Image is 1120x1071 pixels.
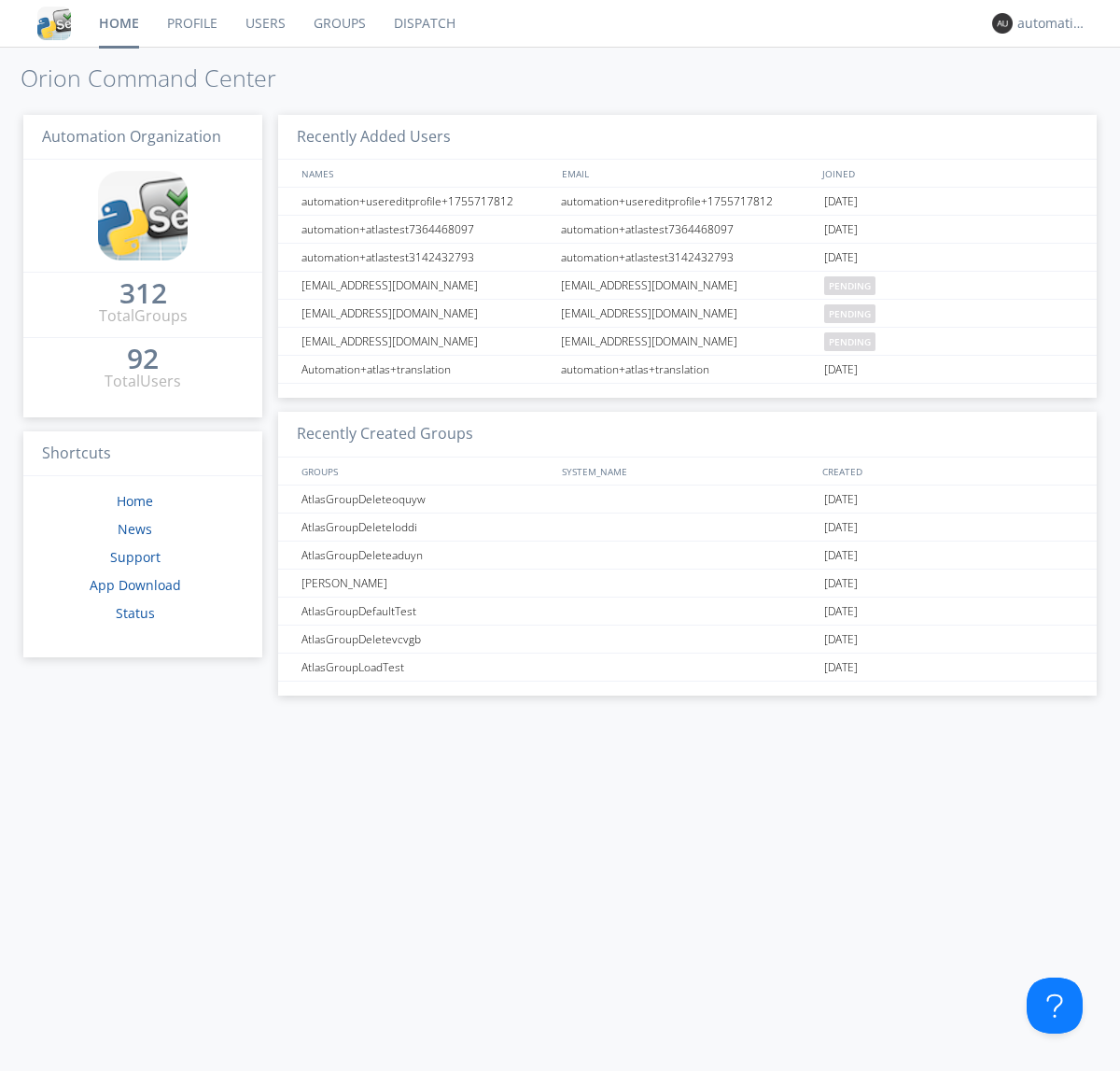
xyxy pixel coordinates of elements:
[297,626,555,653] div: AtlasGroupDeletevcvgb
[824,304,875,323] span: pending
[556,356,819,383] div: automation+atlas+translation
[278,486,1097,514] a: AtlasGroupDeleteoquyw[DATE]
[824,598,858,626] span: [DATE]
[1017,14,1087,33] div: automation+atlas0022
[556,328,819,355] div: [EMAIL_ADDRESS][DOMAIN_NAME]
[105,371,181,392] div: Total Users
[278,514,1097,542] a: AtlasGroupDeleteloddi[DATE]
[556,244,819,271] div: automation+atlastest3142432793
[297,300,555,327] div: [EMAIL_ADDRESS][DOMAIN_NAME]
[297,188,555,215] div: automation+usereditprofile+1755717812
[297,328,555,355] div: [EMAIL_ADDRESS][DOMAIN_NAME]
[278,272,1097,300] a: [EMAIL_ADDRESS][DOMAIN_NAME][EMAIL_ADDRESS][DOMAIN_NAME]pending
[557,458,818,485] div: SYSTEM_NAME
[297,458,553,485] div: GROUPS
[297,272,555,299] div: [EMAIL_ADDRESS][DOMAIN_NAME]
[818,458,1079,485] div: CREATED
[278,356,1097,384] a: Automation+atlas+translationautomation+atlas+translation[DATE]
[127,349,159,368] div: 92
[824,542,858,570] span: [DATE]
[992,13,1013,34] img: 373638.png
[119,284,167,305] a: 312
[278,570,1097,598] a: [PERSON_NAME][DATE]
[297,654,555,681] div: AtlasGroupLoadTest
[90,576,181,594] a: App Download
[824,626,858,654] span: [DATE]
[297,216,555,243] div: automation+atlastest7364468097
[824,216,858,244] span: [DATE]
[297,570,555,597] div: [PERSON_NAME]
[824,276,875,295] span: pending
[37,7,71,40] img: cddb5a64eb264b2086981ab96f4c1ba7
[556,300,819,327] div: [EMAIL_ADDRESS][DOMAIN_NAME]
[278,654,1097,682] a: AtlasGroupLoadTest[DATE]
[98,171,188,261] img: cddb5a64eb264b2086981ab96f4c1ba7
[99,305,188,327] div: Total Groups
[824,514,858,542] span: [DATE]
[278,115,1097,161] h3: Recently Added Users
[297,514,555,541] div: AtlasGroupDeleteloddi
[297,542,555,569] div: AtlasGroupDeleteaduyn
[297,598,555,625] div: AtlasGroupDefaultTest
[278,244,1097,272] a: automation+atlastest3142432793automation+atlastest3142432793[DATE]
[278,188,1097,216] a: automation+usereditprofile+1755717812automation+usereditprofile+1755717812[DATE]
[117,492,153,510] a: Home
[1027,978,1083,1034] iframe: Toggle Customer Support
[824,244,858,272] span: [DATE]
[42,126,221,147] span: Automation Organization
[824,654,858,682] span: [DATE]
[278,300,1097,328] a: [EMAIL_ADDRESS][DOMAIN_NAME][EMAIL_ADDRESS][DOMAIN_NAME]pending
[824,570,858,598] span: [DATE]
[127,349,159,371] a: 92
[557,160,818,187] div: EMAIL
[278,542,1097,570] a: AtlasGroupDeleteaduyn[DATE]
[278,598,1097,626] a: AtlasGroupDefaultTest[DATE]
[278,328,1097,356] a: [EMAIL_ADDRESS][DOMAIN_NAME][EMAIL_ADDRESS][DOMAIN_NAME]pending
[278,626,1097,654] a: AtlasGroupDeletevcvgb[DATE]
[278,412,1097,458] h3: Recently Created Groups
[297,486,555,513] div: AtlasGroupDeleteoquyw
[116,604,155,622] a: Status
[297,160,553,187] div: NAMES
[556,216,819,243] div: automation+atlastest7364468097
[297,356,555,383] div: Automation+atlas+translation
[278,216,1097,244] a: automation+atlastest7364468097automation+atlastest7364468097[DATE]
[297,244,555,271] div: automation+atlastest3142432793
[110,548,161,566] a: Support
[824,356,858,384] span: [DATE]
[824,188,858,216] span: [DATE]
[824,332,875,351] span: pending
[818,160,1079,187] div: JOINED
[556,188,819,215] div: automation+usereditprofile+1755717812
[118,520,152,538] a: News
[556,272,819,299] div: [EMAIL_ADDRESS][DOMAIN_NAME]
[23,431,262,477] h3: Shortcuts
[824,486,858,514] span: [DATE]
[119,284,167,303] div: 312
